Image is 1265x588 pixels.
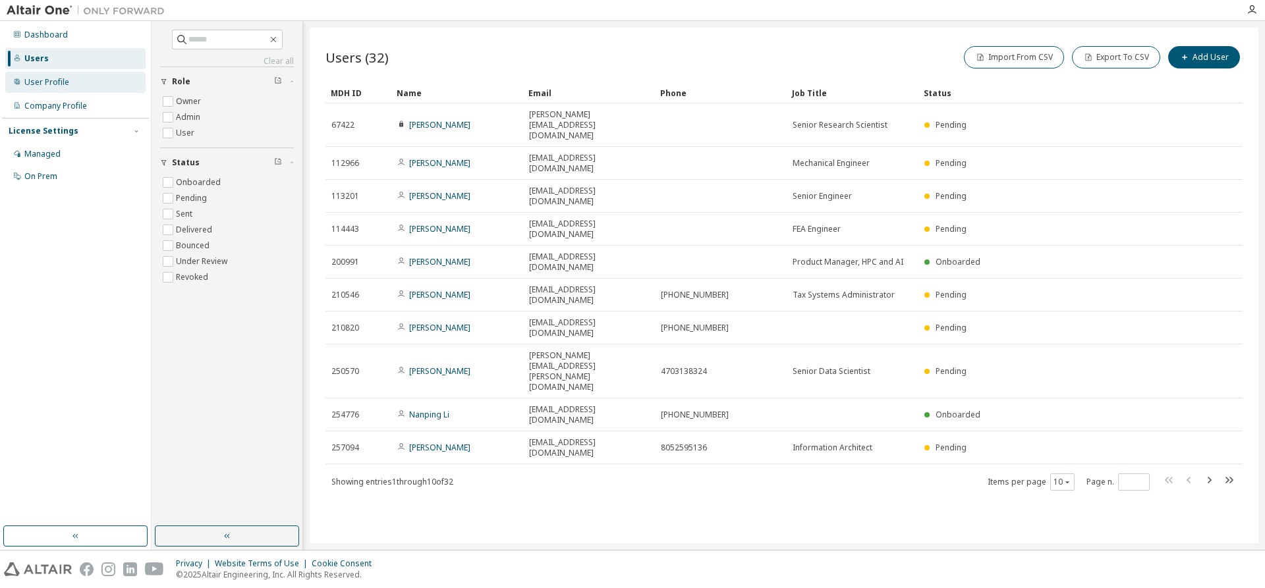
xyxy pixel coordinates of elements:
span: Pending [936,289,967,300]
button: Status [160,148,294,177]
span: Senior Engineer [793,191,852,201]
span: [EMAIL_ADDRESS][DOMAIN_NAME] [529,284,649,306]
span: Pending [936,119,967,130]
div: On Prem [24,171,57,182]
img: altair_logo.svg [4,562,72,576]
span: Pending [936,223,967,234]
span: 210546 [331,290,359,300]
span: Clear filter [274,157,282,168]
div: Email [528,82,650,103]
label: Admin [176,109,203,125]
div: MDH ID [331,82,386,103]
span: 112966 [331,158,359,169]
a: Nanping Li [409,409,449,420]
a: Clear all [160,56,294,67]
span: Page n. [1086,473,1150,491]
a: [PERSON_NAME] [409,190,470,201]
span: Pending [936,442,967,453]
label: Under Review [176,254,230,269]
span: Pending [936,190,967,201]
div: Website Terms of Use [215,558,312,569]
p: © 2025 Altair Engineering, Inc. All Rights Reserved. [176,569,379,580]
span: [PHONE_NUMBER] [661,290,729,300]
span: Pending [936,365,967,377]
button: Role [160,67,294,96]
span: Product Manager, HPC and AI [793,257,903,267]
div: Company Profile [24,101,87,111]
span: [EMAIL_ADDRESS][DOMAIN_NAME] [529,186,649,207]
span: Tax Systems Administrator [793,290,895,300]
div: Name [397,82,518,103]
span: Senior Research Scientist [793,120,887,130]
div: Status [924,82,1174,103]
span: [PHONE_NUMBER] [661,323,729,333]
div: Phone [660,82,781,103]
span: FEA Engineer [793,224,841,234]
div: Users [24,53,49,64]
img: youtube.svg [145,562,164,576]
span: Role [172,76,190,87]
span: Showing entries 1 through 10 of 32 [331,476,453,487]
div: User Profile [24,77,69,88]
a: [PERSON_NAME] [409,157,470,169]
img: facebook.svg [80,562,94,576]
span: 4703138324 [661,366,707,377]
span: Clear filter [274,76,282,87]
span: [EMAIL_ADDRESS][DOMAIN_NAME] [529,252,649,273]
span: [EMAIL_ADDRESS][DOMAIN_NAME] [529,404,649,425]
label: Pending [176,190,210,206]
label: Revoked [176,269,211,285]
span: [EMAIL_ADDRESS][DOMAIN_NAME] [529,153,649,174]
a: [PERSON_NAME] [409,365,470,377]
span: [PHONE_NUMBER] [661,410,729,420]
img: linkedin.svg [123,562,137,576]
span: Senior Data Scientist [793,366,870,377]
button: 10 [1054,477,1071,487]
a: [PERSON_NAME] [409,119,470,130]
span: Pending [936,322,967,333]
span: Information Architect [793,442,872,453]
label: Sent [176,206,195,222]
img: Altair One [7,4,171,17]
div: Dashboard [24,30,68,40]
div: Job Title [792,82,913,103]
button: Add User [1168,46,1240,68]
span: Users (32) [325,48,389,67]
span: 250570 [331,366,359,377]
button: Import From CSV [964,46,1064,68]
span: 254776 [331,410,359,420]
span: Mechanical Engineer [793,158,870,169]
div: Cookie Consent [312,558,379,569]
span: [PERSON_NAME][EMAIL_ADDRESS][PERSON_NAME][DOMAIN_NAME] [529,350,649,392]
label: User [176,125,197,141]
a: [PERSON_NAME] [409,223,470,234]
button: Export To CSV [1072,46,1160,68]
a: [PERSON_NAME] [409,289,470,300]
span: 257094 [331,442,359,453]
span: 67422 [331,120,354,130]
span: [EMAIL_ADDRESS][DOMAIN_NAME] [529,437,649,458]
a: [PERSON_NAME] [409,256,470,267]
span: Pending [936,157,967,169]
div: Privacy [176,558,215,569]
span: Status [172,157,200,168]
span: Onboarded [936,256,980,267]
span: 8052595136 [661,442,707,453]
label: Delivered [176,222,215,238]
span: Items per page [988,473,1075,491]
span: [PERSON_NAME][EMAIL_ADDRESS][DOMAIN_NAME] [529,109,649,141]
span: [EMAIL_ADDRESS][DOMAIN_NAME] [529,219,649,240]
span: 114443 [331,224,359,234]
div: License Settings [9,126,78,136]
img: instagram.svg [101,562,115,576]
a: [PERSON_NAME] [409,322,470,333]
label: Bounced [176,238,212,254]
label: Owner [176,94,204,109]
span: 210820 [331,323,359,333]
a: [PERSON_NAME] [409,442,470,453]
span: Onboarded [936,409,980,420]
label: Onboarded [176,174,223,190]
span: [EMAIL_ADDRESS][DOMAIN_NAME] [529,317,649,338]
span: 113201 [331,191,359,201]
span: 200991 [331,257,359,267]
